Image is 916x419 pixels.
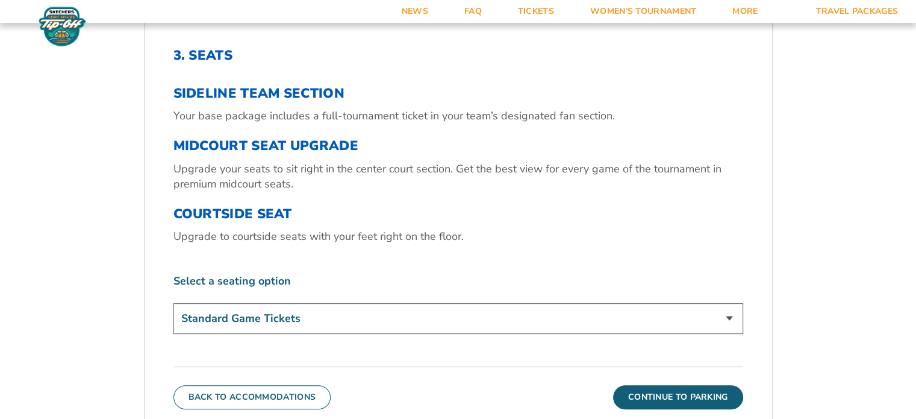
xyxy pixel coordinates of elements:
[173,385,331,409] button: Back To Accommodations
[173,162,743,192] p: Upgrade your seats to sit right in the center court section. Get the best view for every game of ...
[173,206,743,222] h3: COURTSIDE SEAT
[613,385,743,409] button: Continue To Parking
[173,274,743,289] label: Select a seating option
[36,6,89,47] img: Fort Myers Tip-Off
[173,138,743,154] h3: MIDCOURT SEAT UPGRADE
[173,48,743,63] h2: 3. Seats
[173,86,743,101] h3: SIDELINE TEAM SECTION
[173,109,743,124] p: Your base package includes a full-tournament ticket in your team’s designated fan section.
[173,229,743,244] p: Upgrade to courtside seats with your feet right on the floor.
